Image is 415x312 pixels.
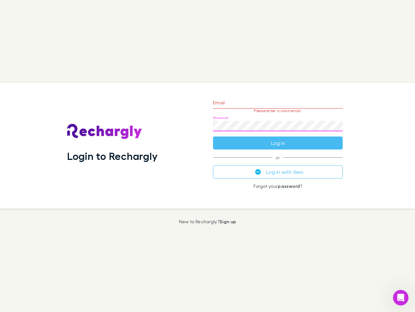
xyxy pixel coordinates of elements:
[219,219,236,224] a: Sign up
[213,109,343,113] p: Please enter a valid email.
[278,183,300,189] a: password
[213,115,228,120] label: Password
[213,165,343,178] button: Log in with Xero
[393,290,409,305] iframe: Intercom live chat
[213,184,343,189] p: Forgot your ?
[67,124,142,139] img: Rechargly's Logo
[255,169,261,175] img: Xero's logo
[67,150,158,162] h1: Login to Rechargly
[179,219,236,224] p: New to Rechargly?
[213,136,343,149] button: Log in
